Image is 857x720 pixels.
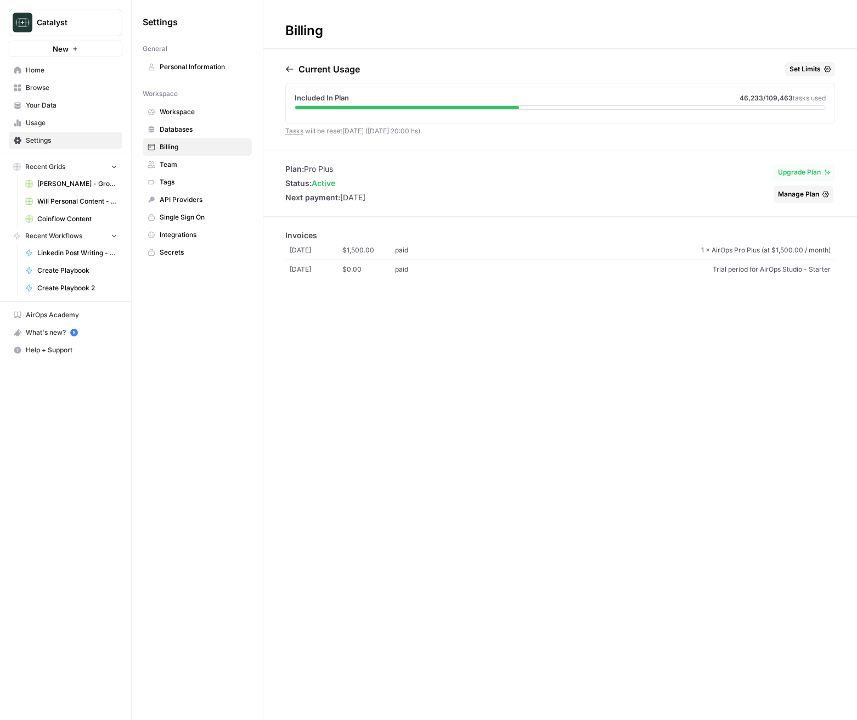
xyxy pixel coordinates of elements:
div: What's new? [9,324,122,341]
a: Usage [9,114,122,132]
a: Single Sign On [143,209,252,226]
span: Coinflow Content [37,214,117,224]
a: Databases [143,121,252,138]
a: Team [143,156,252,173]
div: Billing [263,22,345,40]
span: [DATE] [290,265,342,274]
a: Secrets [143,244,252,261]
span: Secrets [160,248,247,257]
button: Workspace: Catalyst [9,9,122,36]
span: Linkedin Post Writing - [DATE] [37,248,117,258]
a: Linkedin Post Writing - [DATE] [20,244,122,262]
span: Help + Support [26,345,117,355]
span: Usage [26,118,117,128]
button: Manage Plan [774,185,833,203]
span: $1,500.00 [342,245,395,255]
button: Recent Workflows [9,228,122,244]
button: Set Limits [785,62,835,76]
a: [PERSON_NAME] - Ground Content - [DATE] [20,175,122,193]
span: tasks used [793,94,826,102]
a: Create Playbook [20,262,122,279]
span: Upgrade Plan [778,167,821,177]
span: Recent Workflows [25,231,82,241]
a: Tags [143,173,252,191]
a: [DATE]$1,500.00paid1 × AirOps Pro Plus (at $1,500.00 / month) [285,241,835,260]
span: Workspace [143,89,178,99]
span: AirOps Academy [26,310,117,320]
span: Will Personal Content - [DATE] [37,196,117,206]
a: AirOps Academy [9,306,122,324]
span: Integrations [160,230,247,240]
span: Catalyst [37,17,103,28]
a: Will Personal Content - [DATE] [20,193,122,210]
span: paid [395,265,448,274]
span: Billing [160,142,247,152]
img: Catalyst Logo [13,13,32,32]
span: Create Playbook 2 [37,283,117,293]
span: 46,233 /109,463 [740,94,793,102]
span: Workspace [160,107,247,117]
a: Settings [9,132,122,149]
a: [DATE]$0.00paidTrial period for AirOps Studio - Starter [285,260,835,279]
span: Recent Grids [25,162,65,172]
button: Upgrade Plan [774,164,835,181]
span: Manage Plan [778,189,819,199]
span: Your Data [26,100,117,110]
a: Create Playbook 2 [20,279,122,297]
a: Your Data [9,97,122,114]
span: $0.00 [342,265,395,274]
span: [PERSON_NAME] - Ground Content - [DATE] [37,179,117,189]
span: Create Playbook [37,266,117,275]
span: Team [160,160,247,170]
a: Integrations [143,226,252,244]
span: API Providers [160,195,247,205]
text: 5 [72,330,75,335]
button: New [9,41,122,57]
button: Help + Support [9,341,122,359]
span: Tags [160,177,247,187]
span: Home [26,65,117,75]
span: 1 × AirOps Pro Plus (at $1,500.00 / month) [448,245,831,255]
a: Browse [9,79,122,97]
span: [DATE] [290,245,342,255]
span: Settings [26,136,117,145]
span: Plan: [285,164,304,173]
span: Personal Information [160,62,247,72]
span: Trial period for AirOps Studio - Starter [448,265,831,274]
a: Billing [143,138,252,156]
span: Browse [26,83,117,93]
a: API Providers [143,191,252,209]
p: Invoices [285,230,835,241]
a: Workspace [143,103,252,121]
span: Databases [160,125,247,134]
button: What's new? 5 [9,324,122,341]
li: [DATE] [285,192,365,203]
span: Single Sign On [160,212,247,222]
span: General [143,44,167,54]
button: Recent Grids [9,159,122,175]
span: New [53,43,69,54]
a: Coinflow Content [20,210,122,228]
a: Home [9,61,122,79]
span: active [312,178,335,188]
a: Tasks [285,127,303,135]
span: paid [395,245,448,255]
span: Status: [285,178,312,188]
span: Next payment: [285,193,340,202]
li: Pro Plus [285,164,365,175]
span: Set Limits [790,64,821,74]
a: 5 [70,329,78,336]
span: will be reset [DATE] ([DATE] 20:00 hs) . [285,127,422,135]
p: Current Usage [298,63,360,76]
span: Settings [143,15,178,29]
span: Included In Plan [295,92,349,103]
a: Personal Information [143,58,252,76]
